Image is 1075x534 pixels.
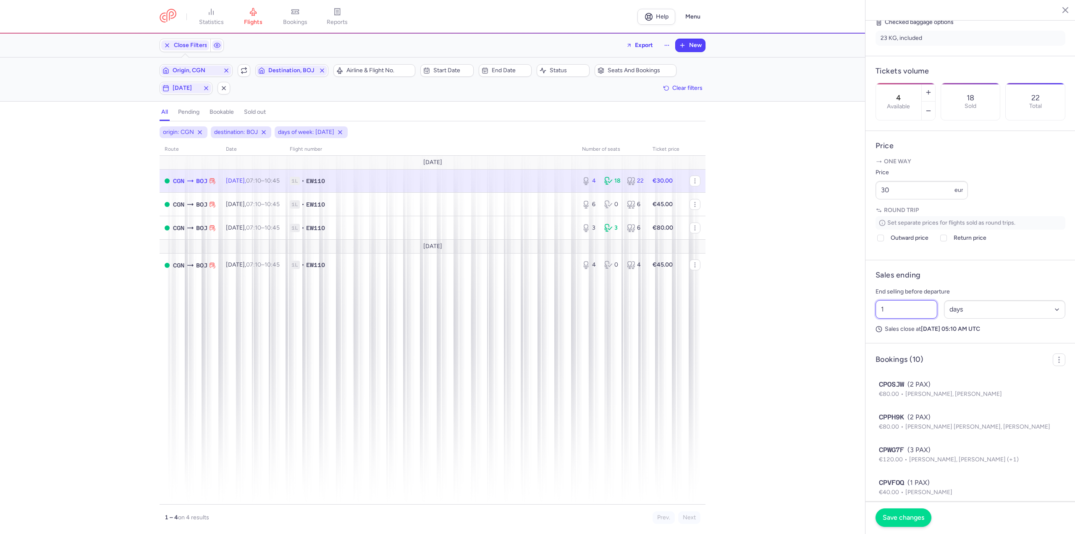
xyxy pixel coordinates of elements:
span: Bourgas, Burgas, Bulgaria [196,223,207,233]
button: CPVFOQ(1 PAX)€40.00[PERSON_NAME] [879,478,1062,497]
span: Outward price [891,233,928,243]
span: – [246,177,280,184]
div: 0 [604,200,620,209]
span: statistics [199,18,224,26]
time: 10:45 [265,261,280,268]
span: OPEN [165,178,170,183]
span: [DATE] [423,243,442,250]
time: 10:45 [265,201,280,208]
span: [DATE] [173,85,199,92]
time: 07:10 [246,177,261,184]
span: Clear filters [672,85,703,91]
span: 1L [290,200,300,209]
span: €80.00 [879,390,905,398]
span: – [246,201,280,208]
input: --- [876,181,968,199]
th: Ticket price [648,143,684,156]
time: 10:45 [265,224,280,231]
button: [DATE] [160,82,212,94]
h4: Sales ending [876,270,920,280]
input: Outward price [877,235,884,241]
span: Cologne/bonn, Köln, Germany [173,200,184,209]
div: 22 [627,177,642,185]
span: 1L [290,261,300,269]
th: number of seats [577,143,648,156]
span: origin: CGN [163,128,194,136]
button: Save changes [876,508,931,527]
span: OPEN [165,263,170,268]
div: 6 [627,200,642,209]
span: 1L [290,224,300,232]
span: Status [550,67,587,74]
span: Close Filters [174,42,207,49]
span: Export [635,42,653,48]
th: date [221,143,285,156]
span: CPVFOQ [879,478,904,488]
span: • [302,261,304,269]
a: flights [232,8,274,26]
p: Total [1029,103,1042,110]
p: 18 [967,94,974,102]
span: Help [656,13,669,20]
span: – [246,261,280,268]
span: Destination, BOJ [268,67,315,74]
button: Clear filters [661,82,705,94]
h4: Tickets volume [876,66,1065,76]
span: CPWG7F [879,445,904,455]
span: Return price [954,233,986,243]
span: • [302,224,304,232]
button: CPPH9K(2 PAX)€80.00[PERSON_NAME] [PERSON_NAME], [PERSON_NAME] [879,412,1062,432]
button: Start date [420,64,473,77]
h4: pending [178,108,199,116]
span: Bourgas, Burgas, Bulgaria [196,176,207,186]
div: 3 [582,224,598,232]
span: CPPH9K [879,412,904,422]
th: route [160,143,221,156]
div: 4 [582,261,598,269]
button: Prev. [653,511,675,524]
span: [DATE], [226,177,280,184]
span: €120.00 [879,456,909,463]
strong: €80.00 [653,224,673,231]
div: (2 PAX) [879,380,1062,390]
button: New [676,39,705,52]
span: Origin, CGN [173,67,220,74]
p: End selling before departure [876,287,1065,297]
h4: Price [876,141,1065,151]
span: OPEN [165,202,170,207]
div: 4 [582,177,598,185]
h4: Bookings (10) [876,355,923,364]
button: Airline & Flight No. [333,64,415,77]
span: Start date [433,67,470,74]
span: [PERSON_NAME] [PERSON_NAME], [PERSON_NAME] [905,423,1050,430]
span: eur [954,186,963,194]
button: End date [479,64,532,77]
time: 07:10 [246,224,261,231]
input: Return price [940,235,947,241]
span: [PERSON_NAME], [PERSON_NAME] [905,390,1002,398]
h4: all [161,108,168,116]
h4: sold out [244,108,266,116]
p: One way [876,157,1065,166]
span: 1L [290,177,300,185]
span: Cologne/bonn, Köln, Germany [173,176,184,186]
span: [DATE] [423,159,442,166]
span: Cologne/bonn, Köln, Germany [173,223,184,233]
p: Sales close at [876,325,1065,333]
h4: bookable [210,108,234,116]
button: Menu [680,9,705,25]
button: Destination, BOJ [255,64,328,77]
span: Airline & Flight No. [346,67,412,74]
p: Set separate prices for flights sold as round trips. [876,216,1065,230]
span: reports [327,18,348,26]
p: Round trip [876,206,1065,215]
button: Close Filters [160,39,210,52]
span: EW110 [306,261,325,269]
span: OPEN [165,225,170,230]
a: CitizenPlane red outlined logo [160,9,176,24]
input: ## [876,300,937,319]
a: bookings [274,8,316,26]
time: 10:45 [265,177,280,184]
span: flights [244,18,262,26]
div: (3 PAX) [879,445,1062,455]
